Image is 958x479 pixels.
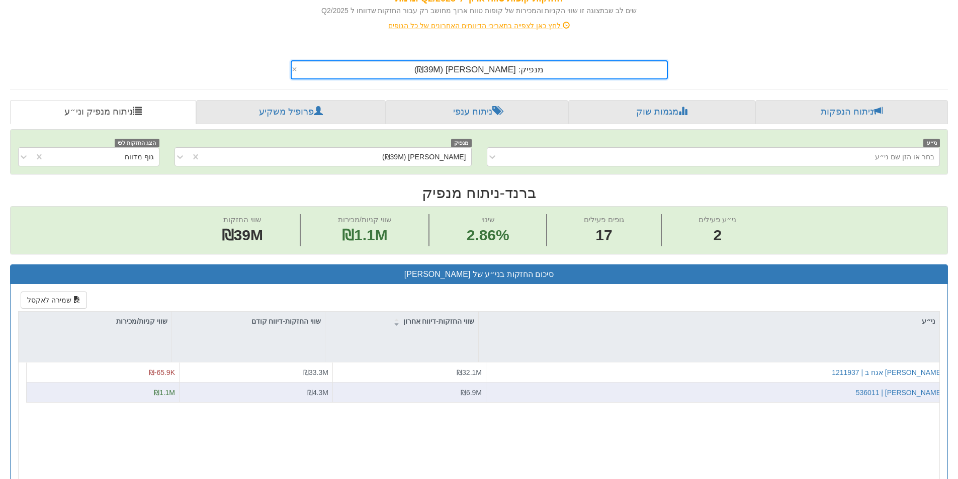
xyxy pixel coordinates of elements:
[325,312,478,331] div: שווי החזקות-דיווח אחרון
[10,184,948,201] h2: ברנד - ניתוח מנפיק
[414,65,544,74] span: מנפיק: ‏[PERSON_NAME] ‎(₪39M)‎
[292,65,297,74] span: ×
[832,367,943,377] button: [PERSON_NAME] אגח ב | 1211937
[125,152,154,162] div: גוף מדווח
[461,389,482,397] span: ₪6.9M
[699,215,736,224] span: ני״ע פעילים
[856,388,943,398] button: [PERSON_NAME] | 536011
[19,312,171,331] div: שווי קניות/מכירות
[342,227,388,243] span: ₪1.1M
[196,100,385,124] a: פרופיל משקיע
[467,225,509,246] span: 2.86%
[10,100,196,124] a: ניתוח מנפיק וני״ע
[185,21,773,31] div: לחץ כאן לצפייה בתאריכי הדיווחים האחרונים של כל הגופים
[115,139,159,147] span: הצג החזקות לפי
[457,368,482,376] span: ₪32.1M
[451,139,472,147] span: מנפיק
[923,139,940,147] span: ני״ע
[568,100,755,124] a: מגמות שוק
[338,215,392,224] span: שווי קניות/מכירות
[18,270,940,279] h3: סיכום החזקות בני״ע של [PERSON_NAME]
[303,368,328,376] span: ₪33.3M
[875,152,934,162] div: בחר או הזן שם ני״ע
[21,292,87,309] button: שמירה לאקסל
[382,152,466,162] div: [PERSON_NAME] (₪39M)
[154,389,175,397] span: ₪1.1M
[193,6,766,16] div: שים לב שבתצוגה זו שווי הקניות והמכירות של קופות טווח ארוך מחושב רק עבור החזקות שדווחו ל Q2/2025
[584,215,624,224] span: גופים פעילים
[481,215,495,224] span: שינוי
[149,368,175,376] span: ₪-65.9K
[479,312,939,331] div: ני״ע
[222,227,263,243] span: ₪39M
[699,225,736,246] span: 2
[307,389,328,397] span: ₪4.3M
[172,312,325,331] div: שווי החזקות-דיווח קודם
[292,61,300,78] span: Clear value
[386,100,568,124] a: ניתוח ענפי
[223,215,262,224] span: שווי החזקות
[755,100,948,124] a: ניתוח הנפקות
[584,225,624,246] span: 17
